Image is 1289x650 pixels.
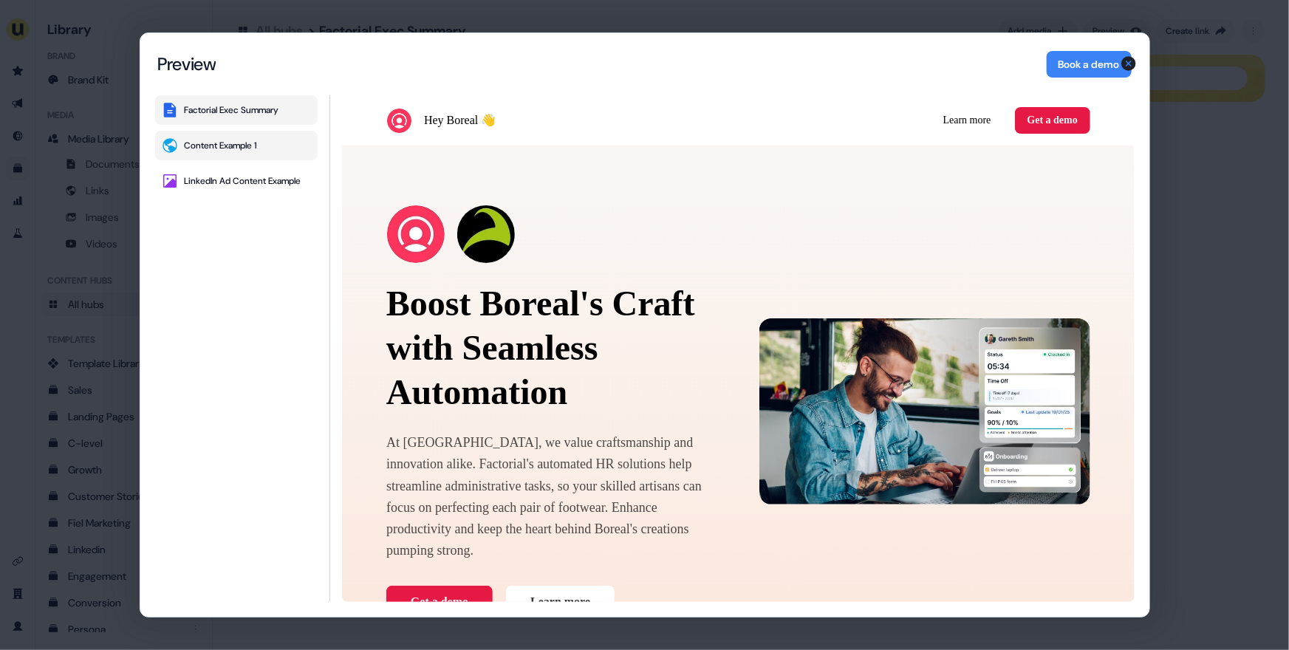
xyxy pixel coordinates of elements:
button: LinkedIn Ad Content Example [155,166,318,196]
p: At [GEOGRAPHIC_DATA], we value craftsmanship and innovation alike. Factorial's automated HR solut... [44,337,376,467]
button: Get a demo [673,12,748,38]
button: Get a demo [44,490,151,523]
button: Book a demo [1047,51,1132,78]
a: Learn more [589,12,661,38]
div: LinkedIn Ad Content Example [185,175,301,187]
button: Content Example 1 [155,131,318,160]
div: Content Example 1 [185,140,257,151]
a: Learn more [164,490,273,523]
div: Preview [158,53,216,75]
h1: Boost Boreal's Craft with Seamless Automation [44,186,376,319]
div: Factorial Exec Summary [185,104,279,116]
button: Factorial Exec Summary [155,95,318,125]
p: Hey Boreal 👋 [82,16,154,34]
